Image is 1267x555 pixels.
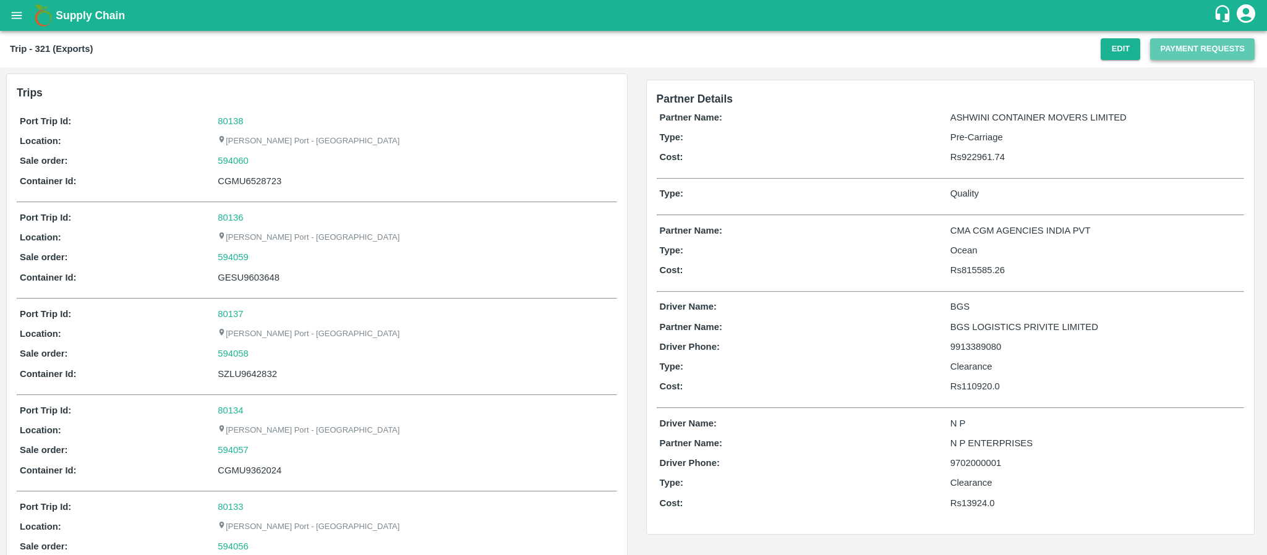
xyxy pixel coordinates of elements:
b: Sale order: [20,445,68,455]
div: CGMU6528723 [218,174,613,188]
b: Container Id: [20,273,77,282]
b: Partner Name: [660,438,722,448]
div: CGMU9362024 [218,464,613,477]
img: logo [31,3,56,28]
p: Rs 922961.74 [950,150,1241,164]
b: Port Trip Id: [20,502,71,512]
div: customer-support [1213,4,1235,27]
p: [PERSON_NAME] Port - [GEOGRAPHIC_DATA] [218,425,399,436]
div: GESU9603648 [218,271,613,284]
span: Partner Details [657,93,733,105]
b: Sale order: [20,252,68,262]
p: [PERSON_NAME] Port - [GEOGRAPHIC_DATA] [218,232,399,244]
p: Rs 815585.26 [950,263,1241,277]
b: Port Trip Id: [20,405,71,415]
b: Driver Phone: [660,342,720,352]
a: 594056 [218,540,249,553]
b: Location: [20,522,61,532]
b: Container Id: [20,369,77,379]
b: Sale order: [20,156,68,166]
p: Clearance [950,476,1241,489]
div: SZLU9642832 [218,367,613,381]
p: 9702000001 [950,456,1241,470]
a: 80136 [218,213,243,222]
p: [PERSON_NAME] Port - [GEOGRAPHIC_DATA] [218,135,399,147]
b: Cost: [660,265,683,275]
a: 80133 [218,502,243,512]
b: Partner Name: [660,226,722,235]
button: Payment Requests [1150,38,1255,60]
a: 80137 [218,309,243,319]
a: 594060 [218,154,249,167]
b: Location: [20,425,61,435]
a: 594057 [218,443,249,457]
a: 594058 [218,347,249,360]
p: 9913389080 [950,340,1241,354]
p: [PERSON_NAME] Port - [GEOGRAPHIC_DATA] [218,521,399,533]
b: Sale order: [20,541,68,551]
p: [PERSON_NAME] Port - [GEOGRAPHIC_DATA] [218,328,399,340]
div: account of current user [1235,2,1257,28]
b: Type: [660,362,684,371]
b: Supply Chain [56,9,125,22]
b: Driver Name: [660,302,717,311]
p: Pre-Carriage [950,130,1241,144]
a: Supply Chain [56,7,1213,24]
b: Port Trip Id: [20,309,71,319]
p: Rs 110920.0 [950,379,1241,393]
b: Partner Name: [660,112,722,122]
b: Driver Phone: [660,458,720,468]
p: Ocean [950,244,1241,257]
b: Type: [660,189,684,198]
b: Cost: [660,381,683,391]
b: Type: [660,132,684,142]
a: 594059 [218,250,249,264]
b: Partner Name: [660,322,722,332]
button: Edit [1101,38,1140,60]
p: Quality [950,187,1241,200]
b: Driver Name: [660,418,717,428]
p: BGS LOGISTICS PRIVITE LIMITED [950,320,1241,334]
b: Type: [660,245,684,255]
p: Clearance [950,360,1241,373]
b: Location: [20,136,61,146]
b: Trip - 321 (Exports) [10,44,93,54]
b: Container Id: [20,465,77,475]
p: Rs 13924.0 [950,496,1241,510]
b: Type: [660,478,684,488]
b: Trips [17,87,43,99]
b: Cost: [660,152,683,162]
b: Container Id: [20,176,77,186]
p: ASHWINI CONTAINER MOVERS LIMITED [950,111,1241,124]
b: Location: [20,232,61,242]
b: Port Trip Id: [20,213,71,222]
b: Port Trip Id: [20,116,71,126]
b: Cost: [660,498,683,508]
button: open drawer [2,1,31,30]
p: CMA CGM AGENCIES INDIA PVT [950,224,1241,237]
p: N P [950,417,1241,430]
a: 80134 [218,405,243,415]
p: BGS [950,300,1241,313]
b: Sale order: [20,349,68,358]
b: Location: [20,329,61,339]
a: 80138 [218,116,243,126]
p: N P ENTERPRISES [950,436,1241,450]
